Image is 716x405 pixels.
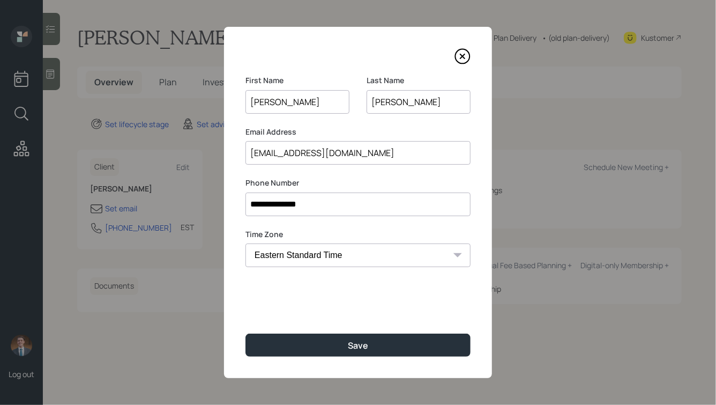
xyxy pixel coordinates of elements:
label: First Name [245,75,349,86]
div: Save [348,340,368,351]
label: Time Zone [245,229,471,240]
label: Last Name [367,75,471,86]
button: Save [245,334,471,357]
label: Phone Number [245,178,471,188]
label: Email Address [245,127,471,137]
